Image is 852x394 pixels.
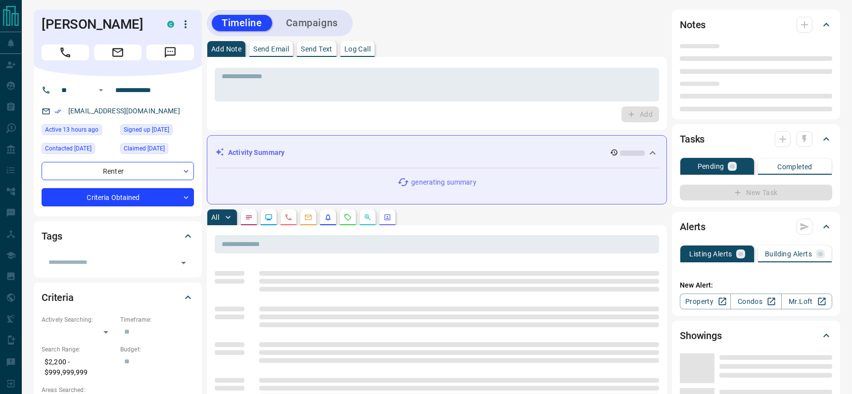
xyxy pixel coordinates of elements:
p: Completed [777,163,812,170]
h2: Showings [680,328,722,344]
p: Search Range: [42,345,115,354]
button: Timeline [212,15,272,31]
div: Tasks [680,127,832,151]
svg: Opportunities [364,213,372,221]
button: Campaigns [276,15,348,31]
svg: Email Verified [54,108,61,115]
p: Add Note [211,46,241,52]
button: Open [95,84,107,96]
a: Mr.Loft [781,294,832,309]
h2: Notes [680,17,706,33]
div: Showings [680,324,832,347]
p: Actively Searching: [42,315,115,324]
svg: Listing Alerts [324,213,332,221]
div: Thu Jan 04 2024 [42,143,115,157]
a: [EMAIL_ADDRESS][DOMAIN_NAME] [68,107,180,115]
span: Call [42,45,89,60]
div: Sun Aug 17 2025 [42,124,115,138]
p: All [211,214,219,221]
h1: [PERSON_NAME] [42,16,152,32]
span: Message [146,45,194,60]
div: Criteria [42,286,194,309]
div: Alerts [680,215,832,239]
p: Pending [698,163,724,170]
h2: Tasks [680,131,705,147]
div: condos.ca [167,21,174,28]
a: Property [680,294,731,309]
p: Send Email [253,46,289,52]
p: Timeframe: [120,315,194,324]
svg: Agent Actions [383,213,391,221]
span: Email [94,45,142,60]
p: Budget: [120,345,194,354]
h2: Criteria [42,290,74,305]
p: generating summary [411,177,476,188]
p: New Alert: [680,280,832,291]
span: Contacted [DATE] [45,144,92,153]
div: Criteria Obtained [42,188,194,206]
p: $2,200 - $999,999,999 [42,354,115,381]
a: Condos [730,294,781,309]
span: Signed up [DATE] [124,125,169,135]
svg: Requests [344,213,352,221]
span: Active 13 hours ago [45,125,98,135]
svg: Emails [304,213,312,221]
p: Listing Alerts [689,250,732,257]
svg: Calls [284,213,292,221]
p: Send Text [301,46,332,52]
svg: Lead Browsing Activity [265,213,273,221]
div: Wed Jan 03 2024 [120,143,194,157]
button: Open [177,256,190,270]
div: Tags [42,224,194,248]
p: Activity Summary [228,148,284,158]
h2: Tags [42,228,62,244]
div: Notes [680,13,832,37]
div: Renter [42,162,194,180]
svg: Notes [245,213,253,221]
p: Building Alerts [765,250,812,257]
span: Claimed [DATE] [124,144,165,153]
div: Wed Jan 03 2024 [120,124,194,138]
h2: Alerts [680,219,706,235]
div: Activity Summary [215,144,659,162]
p: Log Call [344,46,371,52]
